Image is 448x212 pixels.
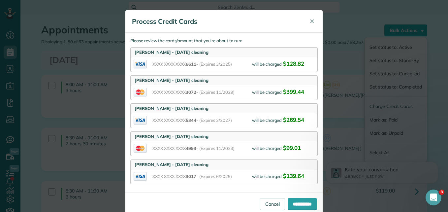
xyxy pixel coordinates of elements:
span: $128.82 [283,60,304,67]
div: Please review the cards/amount that you're about to run: [125,33,323,193]
span: 3072 [186,89,196,95]
span: XXXX XXXX XXXX - (Expires 11/2029) [152,89,252,95]
div: [PERSON_NAME] - [DATE] cleaning [131,160,317,169]
div: will be charged [252,116,315,125]
span: 3017 [186,174,196,179]
a: Cancel [260,198,285,210]
iframe: Intercom live chat [426,190,441,205]
span: $399.44 [283,88,304,95]
p: Rate your conversation [29,19,114,25]
div: will be charged [252,60,315,69]
p: Message from ZenBot, sent Just now [29,25,114,31]
span: 5344 [186,118,196,123]
div: message notification from ZenBot, Just now. Rate your conversation [10,14,122,36]
span: 6611 [186,61,196,67]
span: XXXX XXXX XXXX - (Expires 3/2027) [152,117,252,124]
span: XXXX XXXX XXXX - (Expires 6/2029) [152,173,252,180]
div: will be charged [252,172,315,181]
span: 3 [439,190,444,195]
span: $269.54 [283,116,304,123]
div: [PERSON_NAME] - [DATE] cleaning [131,104,317,113]
div: will be charged [252,88,315,97]
div: [PERSON_NAME] - [DATE] cleaning [131,48,317,57]
div: [PERSON_NAME] - [DATE] cleaning [131,132,317,141]
img: Profile image for ZenBot [15,20,25,30]
span: $99.01 [283,144,301,151]
span: XXXX XXXX XXXX - (Expires 3/2025) [152,61,252,67]
span: ✕ [309,18,314,25]
span: XXXX XXXX XXXX - (Expires 11/2023) [152,145,252,152]
span: 4993 [186,146,196,151]
div: [PERSON_NAME] - [DATE] cleaning [131,76,317,85]
h5: Process Credit Cards [132,17,300,26]
div: will be charged [252,144,315,153]
span: $139.64 [283,172,304,179]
